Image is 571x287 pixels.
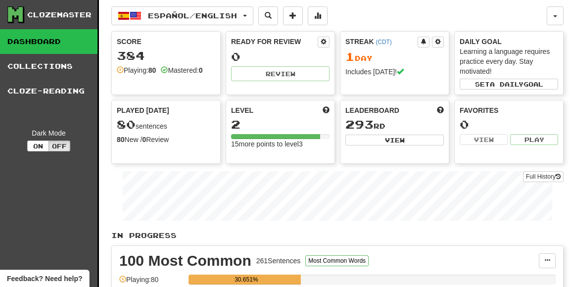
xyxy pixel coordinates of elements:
div: Streak [345,37,418,47]
button: Review [231,66,330,81]
div: Mastered: [161,65,202,75]
div: sentences [117,118,215,131]
div: Learning a language requires practice every day. Stay motivated! [460,47,558,76]
div: Daily Goal [460,37,558,47]
div: 2 [231,118,330,131]
div: Favorites [460,105,558,115]
a: Full History [523,171,564,182]
div: 15 more points to level 3 [231,139,330,149]
div: 0 [231,50,330,63]
button: Most Common Words [305,255,369,266]
button: Add sentence to collection [283,6,303,25]
button: View [345,135,444,145]
strong: 0 [199,66,203,74]
div: Includes [DATE]! [345,67,444,77]
div: 261 Sentences [256,256,301,266]
strong: 0 [142,136,146,143]
div: Clozemaster [27,10,92,20]
div: Day [345,50,444,63]
strong: 80 [148,66,156,74]
div: 384 [117,49,215,62]
div: 100 Most Common [119,253,251,268]
span: Level [231,105,253,115]
div: Score [117,37,215,47]
button: Español/English [111,6,253,25]
span: Open feedback widget [7,274,82,284]
p: In Progress [111,231,564,240]
button: Play [510,134,558,145]
button: Search sentences [258,6,278,25]
div: Ready for Review [231,37,318,47]
span: 293 [345,117,374,131]
span: a daily [490,81,523,88]
button: Seta dailygoal [460,79,558,90]
span: Leaderboard [345,105,399,115]
button: View [460,134,508,145]
div: 0 [460,118,558,131]
div: rd [345,118,444,131]
span: Score more points to level up [323,105,330,115]
span: 1 [345,49,355,63]
button: On [27,141,49,151]
div: New / Review [117,135,215,144]
div: Dark Mode [7,128,90,138]
strong: 80 [117,136,125,143]
span: 80 [117,117,136,131]
button: Off [48,141,70,151]
span: This week in points, UTC [437,105,444,115]
span: Español / English [148,11,237,20]
div: 30.651% [191,275,301,285]
div: Playing: [117,65,156,75]
span: Played [DATE] [117,105,169,115]
button: More stats [308,6,328,25]
a: (CDT) [376,39,391,46]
